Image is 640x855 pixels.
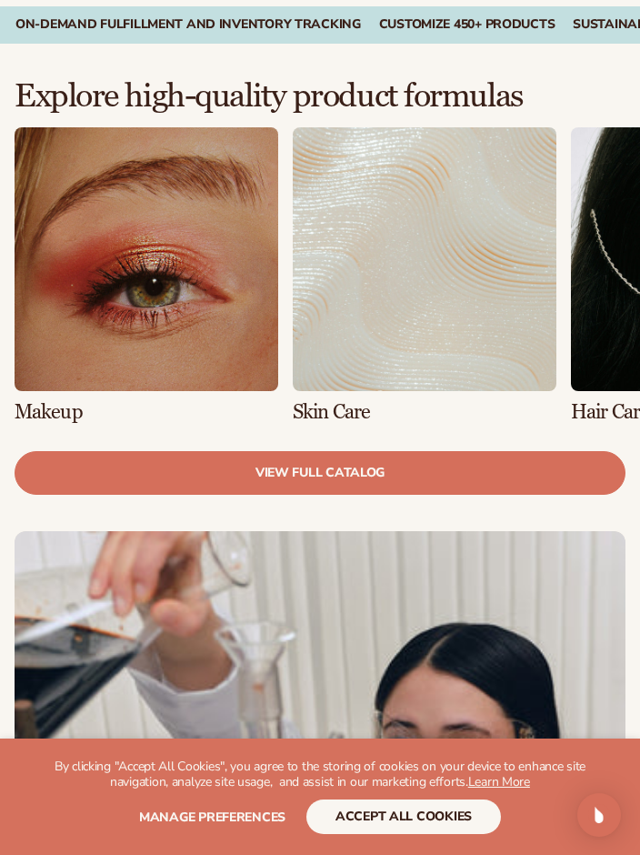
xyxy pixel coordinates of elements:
[379,17,555,33] div: CUSTOMIZE 450+ PRODUCTS
[15,402,278,422] h3: Makeup
[306,800,501,834] button: accept all cookies
[15,127,278,422] div: 1 / 8
[577,793,621,837] div: Open Intercom Messenger
[293,127,556,422] div: 2 / 8
[15,80,524,113] h2: Explore high-quality product formulas
[139,809,285,826] span: Manage preferences
[139,800,285,834] button: Manage preferences
[15,451,625,495] a: view full catalog
[15,17,361,33] div: On-Demand Fulfillment and Inventory Tracking
[468,773,530,790] a: Learn More
[36,759,604,790] p: By clicking "Accept All Cookies", you agree to the storing of cookies on your device to enhance s...
[293,402,556,422] h3: Skin Care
